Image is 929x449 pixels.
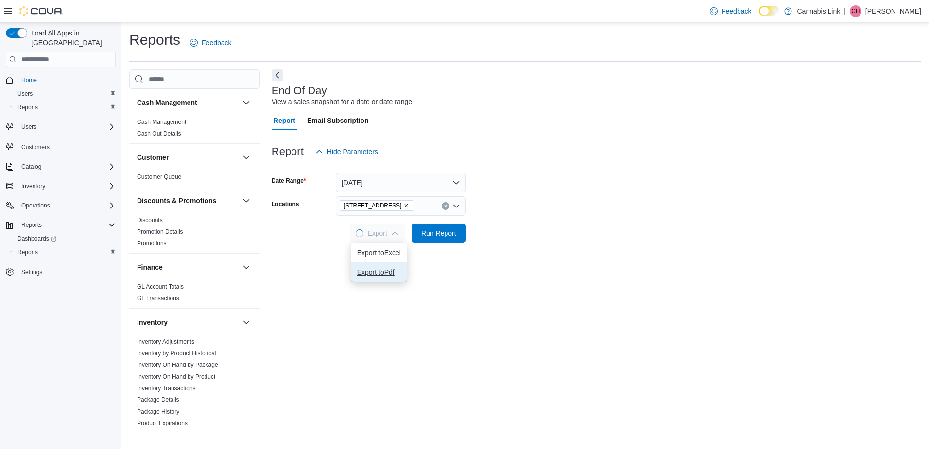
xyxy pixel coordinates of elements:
span: Loading [356,229,363,237]
a: Dashboards [14,233,60,244]
div: Customer [129,171,260,187]
span: CH [851,5,860,17]
a: Inventory Transactions [137,385,196,392]
button: Reports [10,245,120,259]
p: [PERSON_NAME] [865,5,921,17]
span: Feedback [202,38,231,48]
div: Cash Management [129,116,260,143]
span: Promotion Details [137,228,183,236]
button: Settings [2,265,120,279]
h3: Finance [137,262,163,272]
span: Export [356,224,398,243]
button: Customer [241,152,252,163]
button: Finance [241,261,252,273]
button: Cash Management [137,98,239,107]
label: Locations [272,200,299,208]
a: Inventory by Product Historical [137,350,216,357]
div: Finance [129,281,260,308]
a: Settings [17,266,46,278]
span: Package History [137,408,179,415]
div: View a sales snapshot for a date or date range. [272,97,414,107]
h3: End Of Day [272,85,327,97]
span: Operations [21,202,50,209]
span: Home [21,76,37,84]
button: Inventory [241,316,252,328]
span: Dashboards [17,235,56,242]
span: Operations [17,200,116,211]
a: Promotions [137,240,167,247]
button: Finance [137,262,239,272]
span: Inventory Transactions [137,384,196,392]
button: Clear input [442,202,449,210]
button: Discounts & Promotions [137,196,239,206]
p: Cannabis Link [797,5,840,17]
button: Inventory [137,317,239,327]
button: [DATE] [336,173,466,192]
span: Discounts [137,216,163,224]
h3: Report [272,146,304,157]
a: Users [14,88,36,100]
span: Inventory [17,180,116,192]
button: Export toExcel [351,243,407,262]
span: Inventory by Product Historical [137,349,216,357]
button: Inventory [2,179,120,193]
button: Run Report [412,224,466,243]
span: Users [17,90,33,98]
a: Package Details [137,397,179,403]
a: Reports [14,246,42,258]
span: GL Account Totals [137,283,184,291]
button: Home [2,73,120,87]
a: Cash Management [137,119,186,125]
button: Reports [2,218,120,232]
a: Inventory Adjustments [137,338,194,345]
span: Users [21,123,36,131]
a: Reports [14,102,42,113]
nav: Complex example [6,69,116,304]
button: Cash Management [241,97,252,108]
span: Product Expirations [137,419,188,427]
button: Inventory [17,180,49,192]
span: Export to Excel [357,249,401,257]
span: GL Transactions [137,294,179,302]
h3: Discounts & Promotions [137,196,216,206]
span: Customers [17,140,116,153]
button: Catalog [2,160,120,173]
span: Home [17,74,116,86]
a: Cash Out Details [137,130,181,137]
span: Inventory On Hand by Package [137,361,218,369]
a: Home [17,74,41,86]
button: Customers [2,139,120,154]
a: Product Expirations [137,420,188,427]
a: Customer Queue [137,173,181,180]
input: Dark Mode [759,6,779,16]
button: Hide Parameters [311,142,382,161]
a: GL Account Totals [137,283,184,290]
h3: Cash Management [137,98,197,107]
span: Reports [14,246,116,258]
a: Promotion Details [137,228,183,235]
span: Hide Parameters [327,147,378,156]
span: [STREET_ADDRESS] [344,201,402,210]
button: Users [10,87,120,101]
span: Reports [17,104,38,111]
a: Inventory On Hand by Product [137,373,215,380]
a: GL Transactions [137,295,179,302]
h1: Reports [129,30,180,50]
button: Reports [17,219,46,231]
span: Customers [21,143,50,151]
span: Users [17,121,116,133]
a: Discounts [137,217,163,224]
button: Catalog [17,161,45,173]
a: Customers [17,141,53,153]
button: Users [2,120,120,134]
button: Open list of options [452,202,460,210]
img: Cova [19,6,63,16]
label: Date Range [272,177,306,185]
a: Feedback [706,1,755,21]
span: Reports [14,102,116,113]
span: Package Details [137,396,179,404]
